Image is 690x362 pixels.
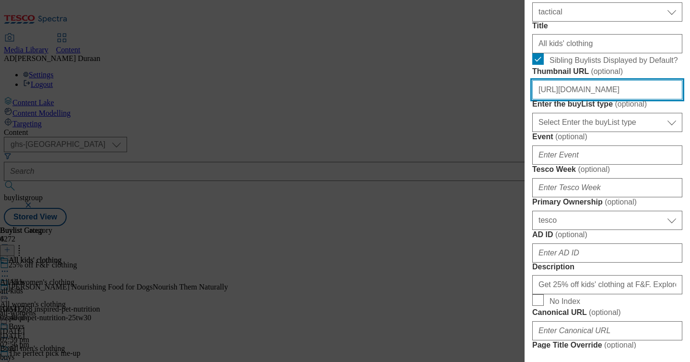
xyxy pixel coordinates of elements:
input: Enter Thumbnail URL [532,80,682,99]
label: Thumbnail URL [532,67,682,76]
label: Canonical URL [532,308,682,317]
input: Enter Canonical URL [532,321,682,340]
span: ( optional ) [615,100,647,108]
span: ( optional ) [591,67,623,75]
input: Enter AD ID [532,243,682,263]
span: ( optional ) [578,165,610,173]
label: Title [532,22,682,30]
span: ( optional ) [605,198,637,206]
label: Event [532,132,682,142]
input: Enter Title [532,34,682,53]
label: Enter the buyList type [532,99,682,109]
span: No Index [550,297,580,306]
span: ( optional ) [589,308,621,316]
label: AD ID [532,230,682,240]
span: ( optional ) [555,133,587,141]
span: ( optional ) [604,341,636,349]
input: Enter Description [532,275,682,294]
label: Primary Ownership [532,197,682,207]
span: ( optional ) [555,230,587,239]
input: Enter Event [532,145,682,165]
label: Description [532,263,682,271]
label: Page Title Override [532,340,682,350]
span: Sibling Buylists Displayed by Default? [550,56,678,65]
label: Tesco Week [532,165,682,174]
input: Enter Tesco Week [532,178,682,197]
